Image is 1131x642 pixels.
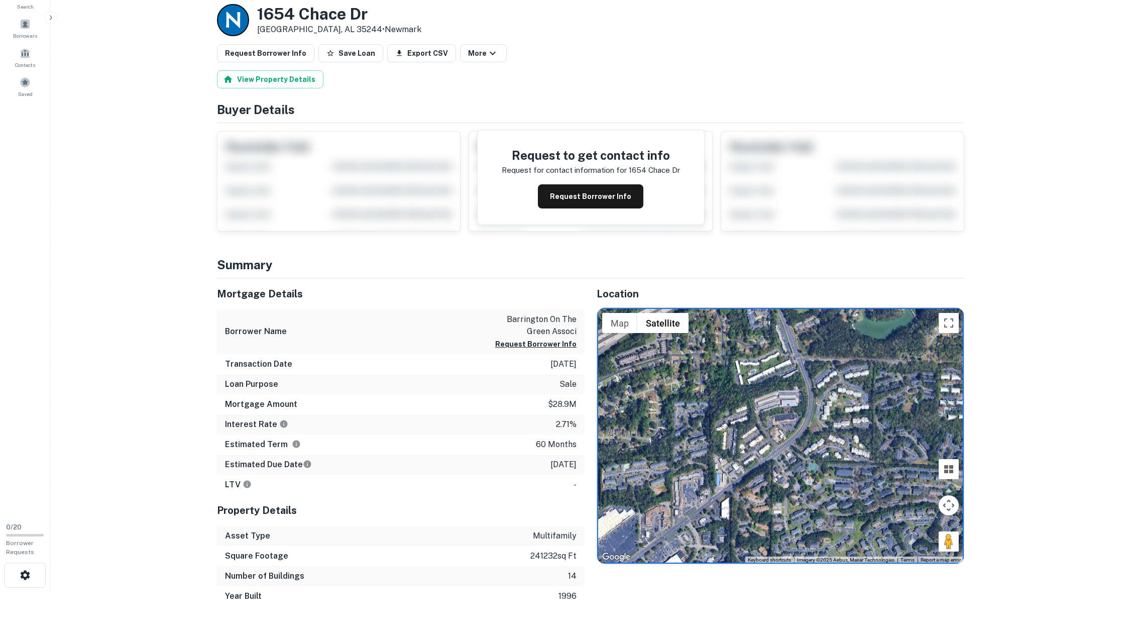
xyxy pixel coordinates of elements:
a: Open this area in Google Maps (opens a new window) [600,551,633,564]
p: 241232 sq ft [530,550,577,562]
button: Toggle fullscreen view [939,313,959,333]
h6: Mortgage Amount [225,398,297,410]
h6: Estimated Term [225,439,301,451]
button: Show satellite imagery [637,313,689,333]
p: 14 [568,570,577,582]
button: Save Loan [318,44,383,62]
p: 60 months [536,439,577,451]
h5: Mortgage Details [217,286,585,301]
svg: Estimate is based on a standard schedule for this type of loan. [303,460,312,469]
svg: LTVs displayed on the website are for informational purposes only and may be reported incorrectly... [243,480,252,489]
h3: 1654 Chace Dr [257,5,421,24]
h5: Location [597,286,964,301]
h6: Interest Rate [225,418,288,431]
p: Request for contact information for [502,164,627,176]
a: Contacts [3,44,47,71]
p: [GEOGRAPHIC_DATA], AL 35244 • [257,24,421,36]
span: Imagery ©2025 Airbus, Maxar Technologies [797,557,894,563]
h4: Summary [217,256,964,274]
a: Newmark [385,25,421,34]
a: Borrowers [3,15,47,42]
button: Request Borrower Info [538,184,643,208]
span: Search [17,3,34,11]
button: Tilt map [939,459,959,479]
p: multifamily [533,530,577,542]
button: Show street map [602,313,637,333]
p: [DATE] [550,358,577,370]
span: Borrowers [13,32,37,40]
p: sale [559,378,577,390]
svg: Term is based on a standard schedule for this type of loan. [292,440,301,449]
svg: The interest rates displayed on the website are for informational purposes only and may be report... [279,419,288,429]
img: Google [600,551,633,564]
p: barrington on the green associ [486,313,577,338]
p: 1654 chace dr [629,164,680,176]
h4: Buyer Details [217,100,964,119]
button: View Property Details [217,70,323,88]
h5: Property Details [217,503,585,518]
a: Terms (opens in new tab) [900,557,915,563]
button: Request Borrower Info [217,44,314,62]
p: $28.9m [548,398,577,410]
h6: Year Built [225,590,262,602]
span: Contacts [15,61,35,69]
h6: Square Footage [225,550,288,562]
a: Report a map error [921,557,961,563]
h6: Loan Purpose [225,378,278,390]
button: Export CSV [387,44,456,62]
button: Request Borrower Info [495,338,577,350]
h6: Estimated Due Date [225,459,312,471]
p: - [574,479,577,491]
button: Keyboard shortcuts [748,557,791,564]
span: Borrower Requests [6,540,34,556]
p: 1996 [558,590,577,602]
p: [DATE] [550,459,577,471]
span: 0 / 20 [6,523,22,531]
span: Saved [18,90,33,98]
h4: Request to get contact info [502,146,680,164]
button: More [460,44,507,62]
h6: Asset Type [225,530,270,542]
button: Map camera controls [939,495,959,515]
h6: LTV [225,479,252,491]
p: 2.71% [556,418,577,431]
button: Drag Pegman onto the map to open Street View [939,531,959,552]
h6: Number of Buildings [225,570,304,582]
h6: Transaction Date [225,358,292,370]
h6: Borrower Name [225,326,287,338]
a: Saved [3,73,47,100]
iframe: Chat Widget [1081,562,1131,610]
